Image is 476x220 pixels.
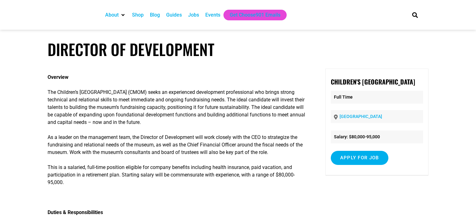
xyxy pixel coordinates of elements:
[410,10,420,20] div: Search
[166,11,182,19] a: Guides
[48,134,306,156] p: As a leader on the management team, the Director of Development will work closely with the CEO to...
[230,11,280,19] a: Get Choose901 Emails
[205,11,220,19] a: Events
[331,77,415,86] strong: Children's [GEOGRAPHIC_DATA]
[340,114,382,119] a: [GEOGRAPHIC_DATA]
[48,40,428,59] h1: Director of Development
[48,164,306,186] p: This is a salaried, full-time position eligible for company benefits including health insurance, ...
[48,209,103,215] strong: Duties & Responsibilities
[132,11,144,19] a: Shop
[188,11,199,19] a: Jobs
[102,10,401,20] nav: Main nav
[150,11,160,19] a: Blog
[48,89,306,126] p: The Children’s [GEOGRAPHIC_DATA] (CMOM) seeks an experienced development professional who brings ...
[48,74,69,80] strong: Overview
[105,11,119,19] a: About
[102,10,129,20] div: About
[331,151,388,165] input: Apply for job
[331,130,423,143] li: Salary: $80,000-95,000
[331,91,423,104] p: Full Time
